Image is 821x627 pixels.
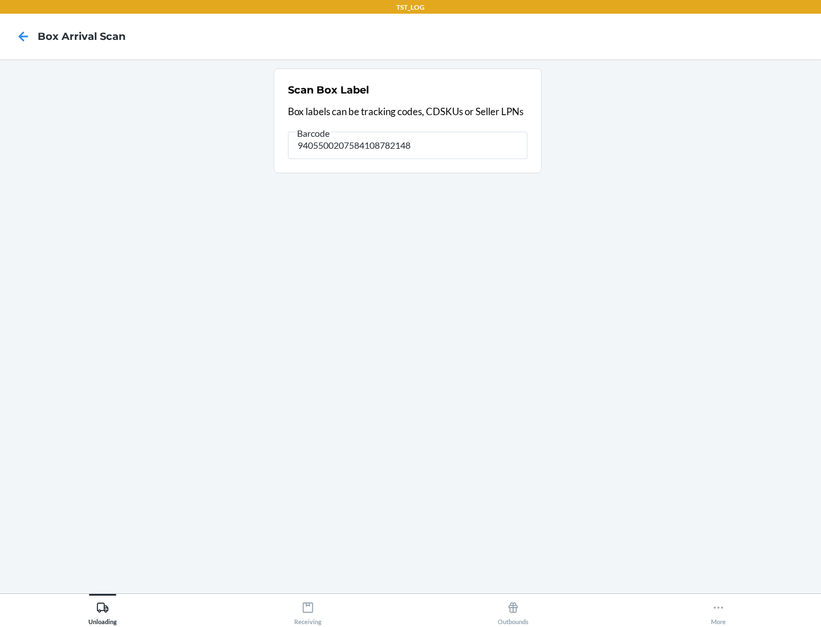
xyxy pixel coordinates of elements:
[498,597,529,625] div: Outbounds
[288,104,527,119] p: Box labels can be tracking codes, CDSKUs or Seller LPNs
[616,594,821,625] button: More
[288,132,527,159] input: Barcode
[294,597,322,625] div: Receiving
[88,597,117,625] div: Unloading
[295,128,331,139] span: Barcode
[396,2,425,13] p: TST_LOG
[711,597,726,625] div: More
[205,594,410,625] button: Receiving
[410,594,616,625] button: Outbounds
[288,83,369,97] h2: Scan Box Label
[38,29,125,44] h4: Box Arrival Scan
